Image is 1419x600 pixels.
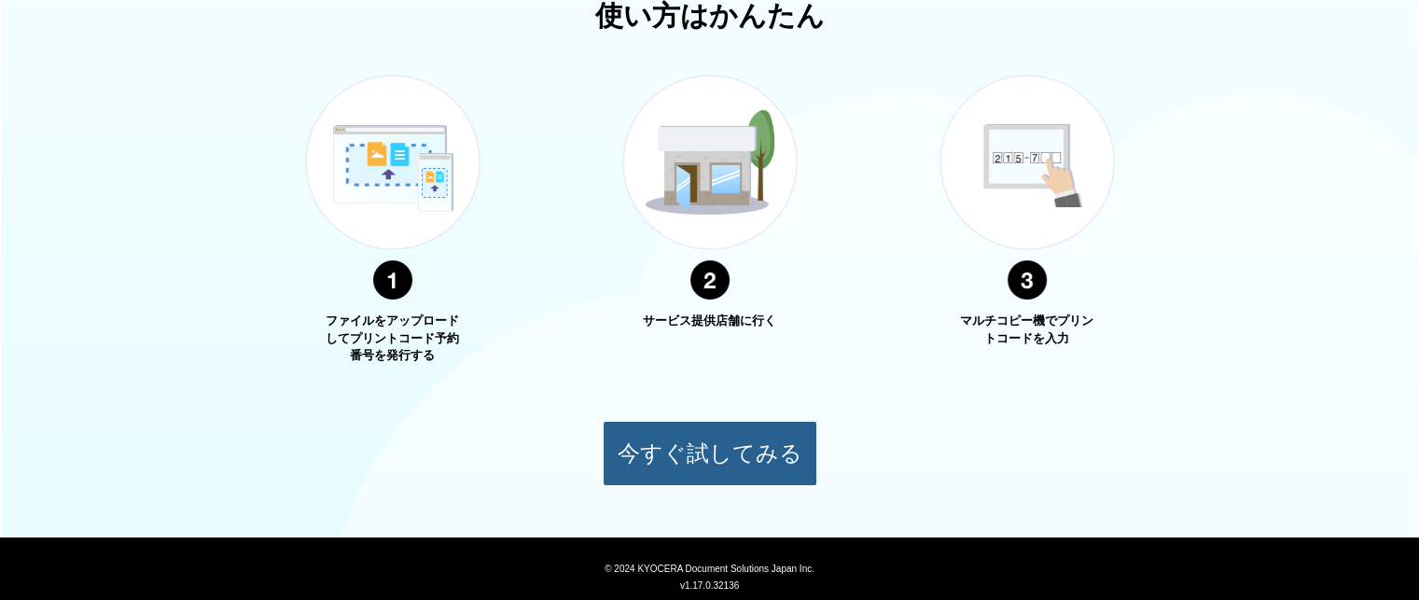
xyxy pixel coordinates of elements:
[680,579,739,591] span: v1.17.0.32136
[640,313,780,330] p: サービス提供店舗に行く
[603,421,817,486] button: 今すぐ試してみる
[957,313,1097,347] p: マルチコピー機でプリントコードを入力
[605,562,814,574] span: © 2024 KYOCERA Document Solutions Japan Inc.
[323,313,463,365] p: ファイルをアップロードしてプリントコード予約番号を発行する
